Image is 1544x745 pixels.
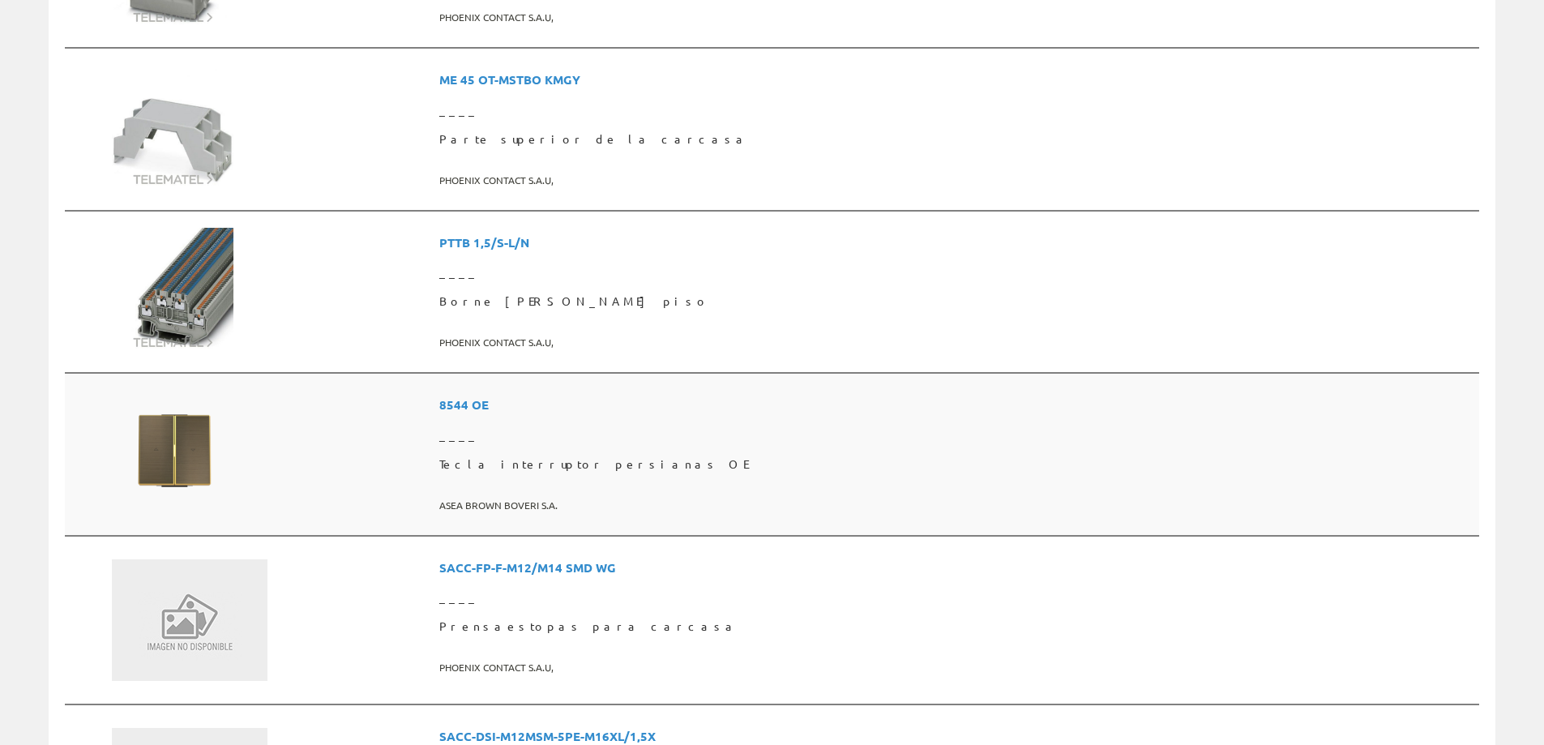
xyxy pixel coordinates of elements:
span: ____ [439,96,1473,125]
span: PHOENIX CONTACT S.A.U, [439,4,1473,31]
span: 8544 OE [439,390,1473,420]
img: Sin Imagen Disponible [112,559,267,681]
img: Foto artículo Borne de doble piso (150x150) [112,228,233,349]
span: ASEA BROWN BOVERI S.A. [439,492,1473,519]
span: ____ [439,583,1473,612]
span: PHOENIX CONTACT S.A.U, [439,167,1473,194]
span: Parte superior de la carcasa [439,125,1473,154]
img: Foto artículo Tecla interruptor persianas OE (150x150) [112,390,233,512]
img: Foto artículo Parte superior de la carcasa (150x150) [112,65,233,186]
span: PTTB 1,5/S-L/N [439,228,1473,258]
span: ME 45 OT-MSTBO KMGY [439,65,1473,95]
span: Prensaestopas para carcasa [439,612,1473,641]
span: PHOENIX CONTACT S.A.U, [439,329,1473,356]
span: ____ [439,258,1473,287]
span: SACC-FP-F-M12/M14 SMD WG [439,553,1473,583]
span: Borne [PERSON_NAME] piso [439,287,1473,316]
span: Tecla interruptor persianas OE [439,450,1473,479]
span: ____ [439,421,1473,450]
span: PHOENIX CONTACT S.A.U, [439,654,1473,681]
